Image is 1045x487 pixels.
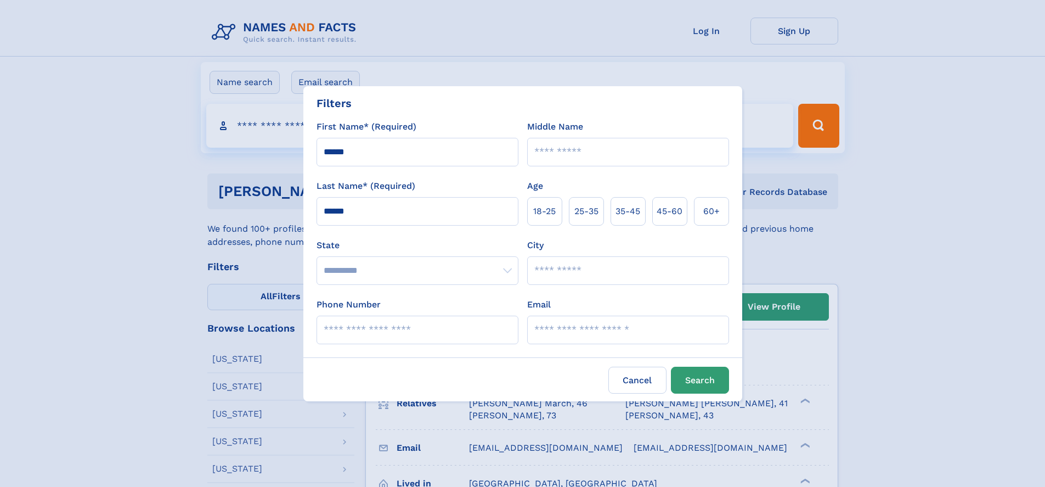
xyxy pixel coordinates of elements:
label: First Name* (Required) [317,120,416,133]
label: City [527,239,544,252]
div: Filters [317,95,352,111]
label: Email [527,298,551,311]
span: 18‑25 [533,205,556,218]
span: 25‑35 [574,205,598,218]
label: Last Name* (Required) [317,180,415,193]
label: Age [527,180,543,193]
span: 35‑45 [615,205,640,218]
span: 60+ [703,205,720,218]
label: Cancel [608,367,666,394]
button: Search [671,367,729,394]
label: State [317,239,518,252]
label: Middle Name [527,120,583,133]
label: Phone Number [317,298,381,311]
span: 45‑60 [657,205,682,218]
